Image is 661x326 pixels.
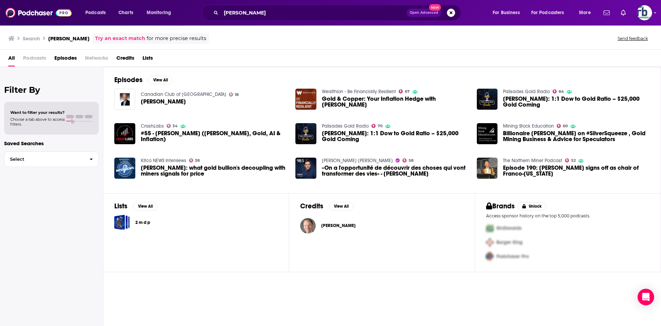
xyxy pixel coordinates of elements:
[141,99,186,105] a: Pierre Lassonde
[10,110,65,115] span: Want to filter your results?
[571,159,576,162] span: 52
[141,165,287,177] span: [PERSON_NAME]: what gold bullion's decoupling with miners signals for price
[503,96,650,108] span: [PERSON_NAME]: 1:1 Dow to Gold Ratio – $25,000 Gold Coming
[147,8,171,18] span: Monitoring
[48,35,90,42] h3: [PERSON_NAME]
[503,96,650,108] a: Pierre Lassonde: 1:1 Dow to Gold Ratio – $25,000 Gold Coming
[483,221,496,235] img: First Pro Logo
[322,89,396,95] a: Wealthion - Be Financially Resilient
[4,151,99,167] button: Select
[637,5,652,20] button: Show profile menu
[85,52,108,67] span: Networks
[559,90,564,93] span: 64
[300,202,323,210] h2: Credits
[23,52,46,67] span: Podcasts
[141,130,287,142] a: #55 - Pierre Lassonde (Trump, Gold, AI & Inflation)
[477,123,498,144] a: Billionaire Pierre Lassonde on #SilverSqueeze , Gold Mining Business & Advice for Speculators
[496,225,522,231] span: McDonalds
[6,6,72,19] a: Podchaser - Follow, Share and Rate Podcasts
[616,36,650,41] button: Send feedback
[409,159,413,162] span: 58
[503,123,554,129] a: Mining Stock Education
[322,96,469,108] a: Gold & Copper: Your Inflation Hedge with Pierre Lassonde
[189,158,200,162] a: 38
[405,90,410,93] span: 67
[141,130,287,142] span: #55 - [PERSON_NAME] ([PERSON_NAME], Gold, AI & Inflation)
[329,202,354,210] button: View All
[477,158,498,179] a: Episode 190: Pierre Lassonde signs off as chair of Franco-Nevada
[637,5,652,20] span: Logged in as johannarb
[133,202,158,210] button: View All
[141,158,186,164] a: Kitco NEWS Interviews
[402,158,413,162] a: 58
[496,239,523,245] span: Burger King
[601,7,612,19] a: Show notifications dropdown
[503,165,650,177] a: Episode 190: Pierre Lassonde signs off as chair of Franco-Nevada
[503,89,550,95] a: Palisades Gold Radio
[229,92,239,97] a: 18
[81,7,115,18] button: open menu
[114,76,173,84] a: EpisodesView All
[295,158,316,179] img: «On a l'opportunité de découvrir des choses qui vont transformer des vies» - Pierre Lassonde
[322,165,469,177] span: «On a l'opportunité de découvrir des choses qui vont transformer des vies» - [PERSON_NAME]
[116,52,134,67] span: Credits
[141,99,186,105] span: [PERSON_NAME]
[486,202,515,210] h2: Brands
[553,89,564,93] a: 64
[114,89,135,110] img: Pierre Lassonde
[503,165,650,177] span: Episode 190: [PERSON_NAME] signs off as chair of Franco-[US_STATE]
[488,7,528,18] button: open menu
[141,165,287,177] a: Pierre Lassonde: what gold bullion's decoupling with miners signals for price
[54,52,77,67] a: Episodes
[399,89,410,93] a: 67
[141,123,164,129] a: CrashLabs
[118,8,133,18] span: Charts
[563,125,568,128] span: 60
[295,123,316,144] img: Pierre Lassonde: 1:1 Dow to Gold Ratio – $25,000 Gold Coming
[503,130,650,142] span: Billionaire [PERSON_NAME] on #SilverSqueeze , Gold Mining Business & Advice for Speculators
[167,124,178,128] a: 34
[322,165,469,177] a: «On a l'opportunité de découvrir des choses qui vont transformer des vies» - Pierre Lassonde
[503,158,562,164] a: The Northern Miner Podcast
[557,124,568,128] a: 60
[300,215,464,237] button: Pierre LassondePierre Lassonde
[209,5,468,21] div: Search podcasts, credits, & more...
[322,123,369,129] a: Palisades Gold Radio
[295,89,316,110] img: Gold & Copper: Your Inflation Hedge with Pierre Lassonde
[147,34,206,42] span: for more precise results
[114,202,127,210] h2: Lists
[322,96,469,108] span: Gold & Copper: Your Inflation Hedge with [PERSON_NAME]
[618,7,629,19] a: Show notifications dropdown
[135,219,150,226] a: 2 m d p
[322,158,393,164] a: Lagacé le matin
[114,158,135,179] img: Pierre Lassonde: what gold bullion's decoupling with miners signals for price
[142,7,180,18] button: open menu
[114,7,137,18] a: Charts
[574,7,599,18] button: open menu
[565,158,576,162] a: 52
[322,130,469,142] a: Pierre Lassonde: 1:1 Dow to Gold Ratio – $25,000 Gold Coming
[517,202,547,210] button: Unlock
[23,35,40,42] h3: Search
[114,123,135,144] img: #55 - Pierre Lassonde (Trump, Gold, AI & Inflation)
[10,117,65,127] span: Choose a tab above to access filters.
[141,91,226,97] a: Canadian Club of Toronto
[483,249,496,264] img: Third Pro Logo
[114,202,158,210] a: ListsView All
[8,52,15,67] a: All
[300,218,316,234] img: Pierre Lassonde
[148,76,173,84] button: View All
[638,289,654,305] div: Open Intercom Messenger
[321,223,356,228] span: [PERSON_NAME]
[95,34,145,42] a: Try an exact match
[483,235,496,249] img: Second Pro Logo
[503,130,650,142] a: Billionaire Pierre Lassonde on #SilverSqueeze , Gold Mining Business & Advice for Speculators
[143,52,153,67] a: Lists
[477,89,498,110] img: Pierre Lassonde: 1:1 Dow to Gold Ratio – $25,000 Gold Coming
